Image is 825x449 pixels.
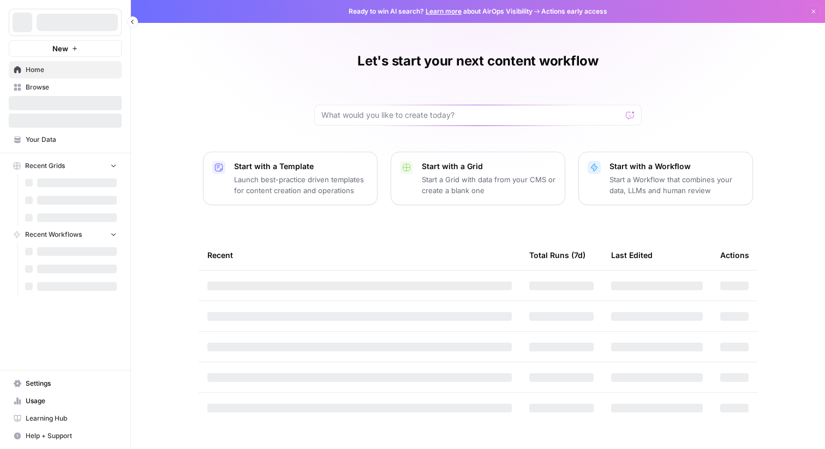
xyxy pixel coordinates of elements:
[426,7,462,15] a: Learn more
[52,43,68,54] span: New
[541,7,607,16] span: Actions early access
[529,240,585,270] div: Total Runs (7d)
[25,230,82,240] span: Recent Workflows
[9,131,122,148] a: Your Data
[609,161,744,172] p: Start with a Workflow
[609,174,744,196] p: Start a Workflow that combines your data, LLMs and human review
[207,240,512,270] div: Recent
[9,61,122,79] a: Home
[26,135,117,145] span: Your Data
[26,82,117,92] span: Browse
[234,174,368,196] p: Launch best-practice driven templates for content creation and operations
[9,40,122,57] button: New
[26,379,117,388] span: Settings
[9,427,122,445] button: Help + Support
[26,396,117,406] span: Usage
[578,152,753,205] button: Start with a WorkflowStart a Workflow that combines your data, LLMs and human review
[9,158,122,174] button: Recent Grids
[720,240,749,270] div: Actions
[391,152,565,205] button: Start with a GridStart a Grid with data from your CMS or create a blank one
[9,226,122,243] button: Recent Workflows
[25,161,65,171] span: Recent Grids
[234,161,368,172] p: Start with a Template
[26,414,117,423] span: Learning Hub
[422,174,556,196] p: Start a Grid with data from your CMS or create a blank one
[422,161,556,172] p: Start with a Grid
[321,110,621,121] input: What would you like to create today?
[203,152,378,205] button: Start with a TemplateLaunch best-practice driven templates for content creation and operations
[9,392,122,410] a: Usage
[9,410,122,427] a: Learning Hub
[611,240,653,270] div: Last Edited
[9,79,122,96] a: Browse
[26,65,117,75] span: Home
[26,431,117,441] span: Help + Support
[357,52,599,70] h1: Let's start your next content workflow
[349,7,533,16] span: Ready to win AI search? about AirOps Visibility
[9,375,122,392] a: Settings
